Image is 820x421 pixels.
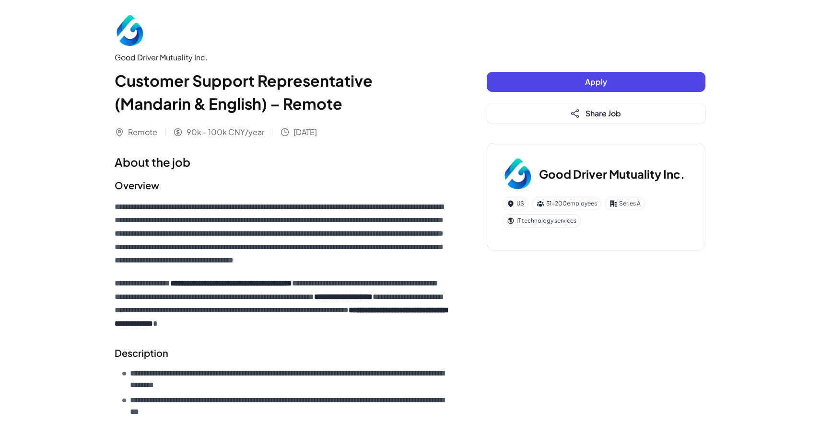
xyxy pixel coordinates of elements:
div: IT technology services [503,214,581,228]
button: Apply [487,72,705,92]
span: [DATE] [293,126,317,138]
h3: Good Driver Mutuality Inc. [539,165,685,182]
h1: Customer Support Representative (Mandarin & English) – Remote [115,69,448,115]
h1: About the job [115,153,448,171]
button: Share Job [487,103,705,124]
h2: Description [115,346,448,360]
div: Good Driver Mutuality Inc. [115,52,448,63]
h2: Overview [115,178,448,193]
div: 51-200 employees [532,197,601,210]
img: Go [503,159,533,189]
div: Series A [605,197,645,210]
span: Apply [585,77,607,87]
span: 90k - 100k CNY/year [187,126,264,138]
span: Share Job [586,108,621,118]
div: US [503,197,528,210]
img: Go [115,15,145,46]
span: Remote [128,126,157,138]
